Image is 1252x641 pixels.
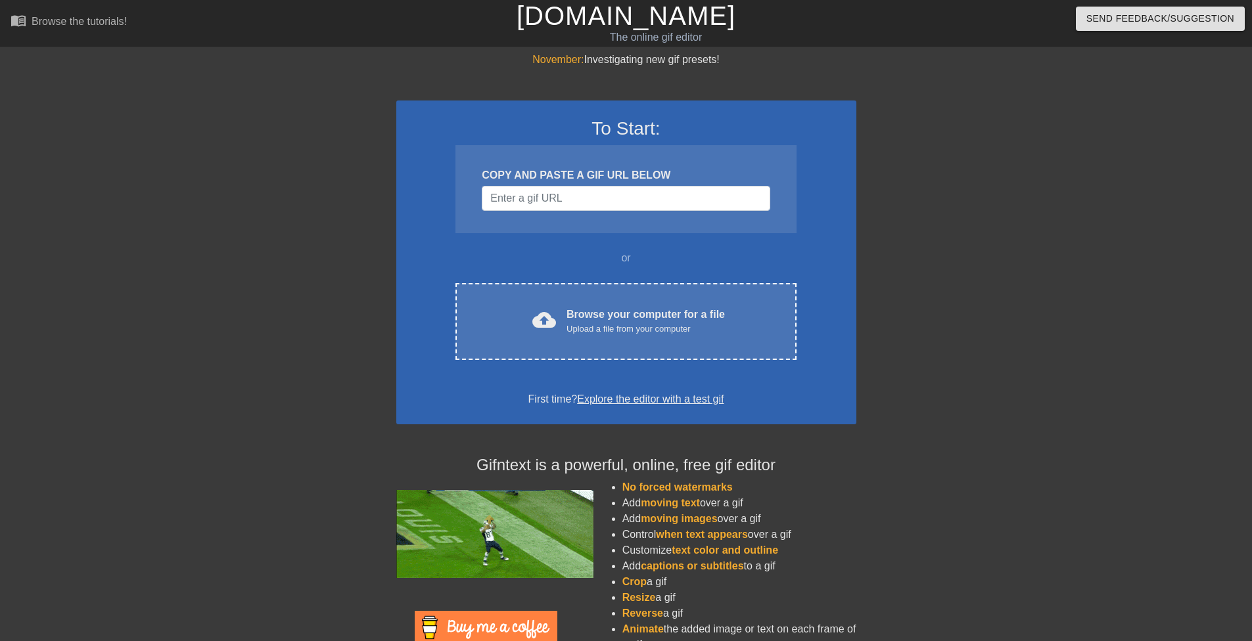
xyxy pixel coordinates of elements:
a: [DOMAIN_NAME] [517,1,735,30]
li: a gif [622,606,856,621]
span: cloud_upload [532,308,556,332]
span: Crop [622,576,647,587]
li: Add over a gif [622,495,856,511]
div: Upload a file from your computer [567,322,725,336]
div: Browse your computer for a file [567,307,725,336]
span: Reverse [622,608,663,619]
span: Send Feedback/Suggestion [1086,11,1234,27]
span: Animate [622,623,664,634]
a: Browse the tutorials! [11,12,127,33]
div: or [430,250,822,266]
h4: Gifntext is a powerful, online, free gif editor [396,456,856,475]
a: Explore the editor with a test gif [577,393,724,405]
span: moving text [641,497,700,508]
h3: To Start: [413,118,839,140]
span: Resize [622,592,656,603]
span: No forced watermarks [622,481,733,493]
li: Customize [622,542,856,558]
input: Username [482,186,770,211]
span: text color and outline [672,544,778,556]
div: The online gif editor [424,30,888,45]
button: Send Feedback/Suggestion [1076,7,1245,31]
img: football_small.gif [396,490,593,578]
span: moving images [641,513,717,524]
span: when text appears [656,529,748,540]
li: a gif [622,590,856,606]
div: COPY AND PASTE A GIF URL BELOW [482,167,770,183]
li: a gif [622,574,856,590]
div: Browse the tutorials! [32,16,127,27]
div: Investigating new gif presets! [396,52,856,68]
li: Add over a gif [622,511,856,527]
span: menu_book [11,12,26,28]
span: November: [532,54,584,65]
div: First time? [413,391,839,407]
span: captions or subtitles [641,560,743,571]
li: Control over a gif [622,527,856,542]
li: Add to a gif [622,558,856,574]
